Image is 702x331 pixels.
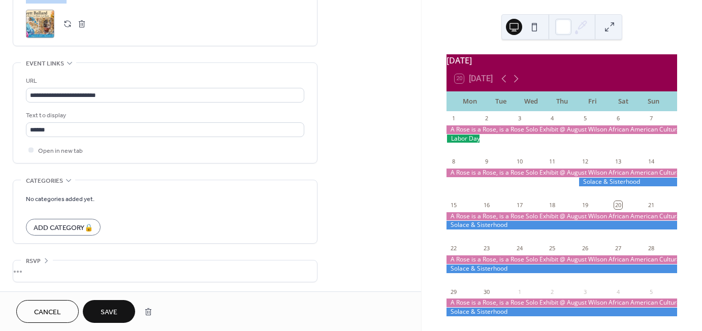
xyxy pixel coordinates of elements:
div: Thu [547,91,577,112]
div: 2 [483,115,490,122]
div: 12 [582,158,589,165]
span: Open in new tab [38,146,83,156]
div: 3 [516,115,523,122]
div: A Rose is a Rose, is a Rose Solo Exhibit @ August Wilson African American Cultural Center [446,299,677,307]
span: Cancel [34,307,61,318]
div: 4 [549,115,556,122]
div: 2 [549,288,556,295]
div: 4 [614,288,622,295]
div: [DATE] [446,54,677,67]
div: 5 [647,288,655,295]
span: Categories [26,176,63,186]
div: 5 [582,115,589,122]
button: Save [83,300,135,323]
div: 6 [614,115,622,122]
div: 28 [647,245,655,252]
div: 29 [450,288,457,295]
div: 11 [549,158,556,165]
div: 1 [516,288,523,295]
div: A Rose is a Rose, is a Rose Solo Exhibit @ August Wilson African American Cultural Center [446,169,677,177]
button: Cancel [16,300,79,323]
div: URL [26,76,302,86]
div: 9 [483,158,490,165]
div: Mon [455,91,485,112]
div: A Rose is a Rose, is a Rose Solo Exhibit @ August Wilson African American Cultural Center [446,255,677,264]
div: 26 [582,245,589,252]
div: 13 [614,158,622,165]
div: 25 [549,245,556,252]
span: No categories added yet. [26,194,94,205]
div: 14 [647,158,655,165]
div: 30 [483,288,490,295]
div: 17 [516,201,523,209]
div: 23 [483,245,490,252]
div: 18 [549,201,556,209]
div: Wed [516,91,547,112]
div: 22 [450,245,457,252]
div: 16 [483,201,490,209]
div: Fri [577,91,608,112]
div: Tue [485,91,516,112]
div: A Rose is a Rose, is a Rose Solo Exhibit @ August Wilson African American Cultural Center [446,125,677,134]
div: 7 [647,115,655,122]
div: Solace & Sisterhood [446,264,677,273]
div: A Rose is a Rose, is a Rose Solo Exhibit @ August Wilson African American Cultural Center [446,212,677,221]
div: 24 [516,245,523,252]
div: 1 [450,115,457,122]
span: Event links [26,58,64,69]
div: ••• [13,260,317,282]
div: Sun [639,91,669,112]
div: 27 [614,245,622,252]
span: RSVP [26,256,41,267]
div: Solace & Sisterhood [579,178,677,186]
div: Labor Day [446,135,480,143]
div: 3 [582,288,589,295]
div: 21 [647,201,655,209]
div: Text to display [26,110,302,121]
div: 20 [614,201,622,209]
div: 10 [516,158,523,165]
div: Solace & Sisterhood [446,221,677,229]
div: ; [26,10,54,38]
div: 15 [450,201,457,209]
div: 8 [450,158,457,165]
div: Sat [608,91,638,112]
span: Save [101,307,117,318]
div: Solace & Sisterhood [446,308,677,316]
div: 19 [582,201,589,209]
